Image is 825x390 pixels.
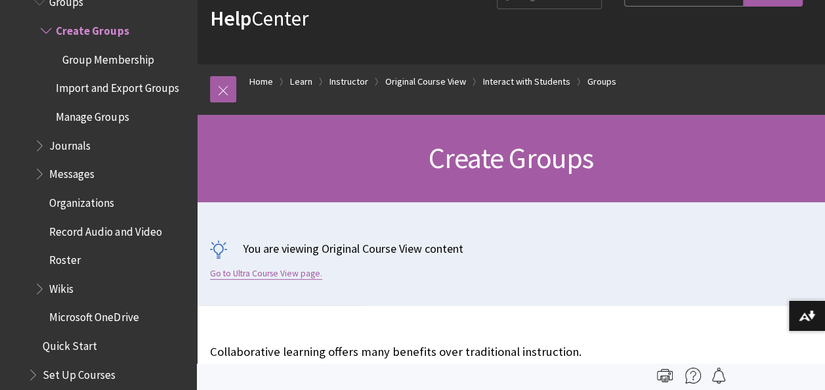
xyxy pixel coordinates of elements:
span: Microsoft OneDrive [49,307,138,324]
span: Group Membership [62,49,154,66]
span: Set Up Courses [43,364,116,381]
span: Quick Start [43,335,97,353]
span: Import and Export Groups [56,77,179,95]
span: Create Groups [429,140,594,176]
img: Print [657,368,673,383]
img: Follow this page [711,368,727,383]
a: Original Course View [385,74,466,90]
span: Manage Groups [56,106,129,123]
a: Instructor [329,74,368,90]
a: Interact with Students [483,74,570,90]
a: Home [249,74,273,90]
span: Record Audio and Video [49,221,161,238]
p: You are viewing Original Course View content [210,240,812,257]
a: Go to Ultra Course View page. [210,268,322,280]
span: Organizations [49,192,114,209]
span: Wikis [49,278,74,295]
a: Groups [587,74,616,90]
a: Learn [290,74,312,90]
span: Create Groups [56,20,129,37]
span: Messages [49,163,95,181]
a: HelpCenter [210,5,308,32]
span: Roster [49,249,81,267]
strong: Help [210,5,251,32]
span: Journals [49,135,91,152]
img: More help [685,368,701,383]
